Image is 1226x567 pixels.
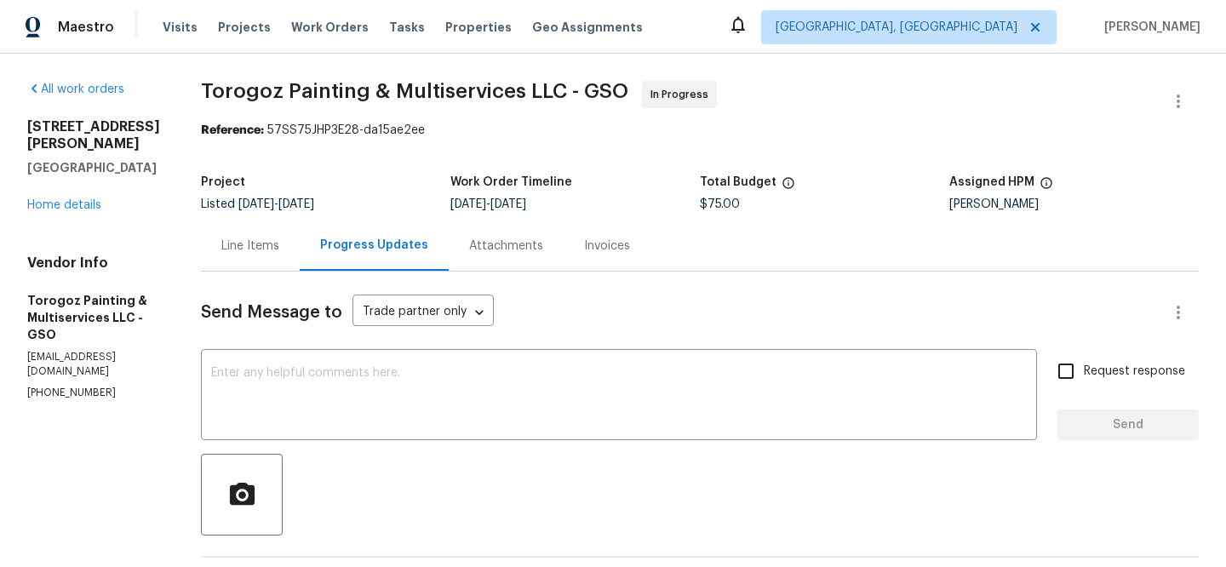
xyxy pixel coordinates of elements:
span: [DATE] [450,198,486,210]
span: In Progress [650,86,715,103]
span: Properties [445,19,512,36]
span: - [238,198,314,210]
h4: Vendor Info [27,255,160,272]
h5: Assigned HPM [949,176,1034,188]
span: Geo Assignments [532,19,643,36]
span: Listed [201,198,314,210]
div: Progress Updates [320,237,428,254]
div: Trade partner only [352,299,494,327]
b: Reference: [201,124,264,136]
h5: Project [201,176,245,188]
span: [GEOGRAPHIC_DATA], [GEOGRAPHIC_DATA] [776,19,1017,36]
div: Invoices [584,238,630,255]
a: Home details [27,199,101,211]
span: Visits [163,19,198,36]
span: Send Message to [201,304,342,321]
span: - [450,198,526,210]
h5: Total Budget [700,176,776,188]
span: $75.00 [700,198,740,210]
a: All work orders [27,83,124,95]
h2: [STREET_ADDRESS][PERSON_NAME] [27,118,160,152]
p: [EMAIL_ADDRESS][DOMAIN_NAME] [27,350,160,379]
span: Torogoz Painting & Multiservices LLC - GSO [201,81,628,101]
span: Maestro [58,19,114,36]
span: The total cost of line items that have been proposed by Opendoor. This sum includes line items th... [782,176,795,198]
div: 57SS75JHP3E28-da15ae2ee [201,122,1199,139]
div: [PERSON_NAME] [949,198,1199,210]
div: Line Items [221,238,279,255]
div: Attachments [469,238,543,255]
span: [DATE] [490,198,526,210]
span: The hpm assigned to this work order. [1040,176,1053,198]
h5: Torogoz Painting & Multiservices LLC - GSO [27,292,160,343]
span: Work Orders [291,19,369,36]
span: Request response [1084,363,1185,381]
span: [PERSON_NAME] [1097,19,1200,36]
span: Tasks [389,21,425,33]
h5: [GEOGRAPHIC_DATA] [27,159,160,176]
span: [DATE] [238,198,274,210]
span: Projects [218,19,271,36]
h5: Work Order Timeline [450,176,572,188]
p: [PHONE_NUMBER] [27,386,160,400]
span: [DATE] [278,198,314,210]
